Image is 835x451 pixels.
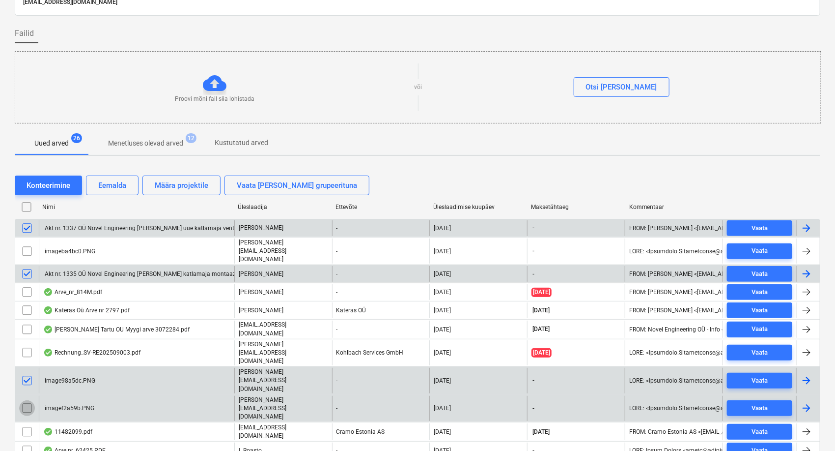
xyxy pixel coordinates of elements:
div: Vaata [751,375,768,387]
div: Vaata [751,324,768,335]
button: Vaata [727,322,792,337]
div: - [332,368,430,393]
div: Andmed failist loetud [43,288,53,296]
div: [DATE] [434,225,451,232]
span: - [531,247,535,255]
div: Kateras Oü Arve nr 2797.pdf [43,306,130,314]
div: Nimi [42,204,230,210]
p: Uued arved [34,138,69,149]
div: Andmed failist loetud [43,326,53,333]
div: Otsi [PERSON_NAME] [586,81,657,93]
div: Akt nr. 1337 OÜ Novel Engineering [PERSON_NAME] uue katlamaja ventiilide vahetus.xlsx [43,225,281,232]
div: 11482099.pdf [43,428,92,436]
div: Vaata [751,403,768,414]
button: Määra projektile [142,176,221,195]
p: [PERSON_NAME][EMAIL_ADDRESS][DOMAIN_NAME] [239,396,328,421]
div: Andmed failist loetud [43,306,53,314]
div: - [332,321,430,337]
div: Vaata [751,245,768,257]
button: Konteerimine [15,176,82,195]
div: Määra projektile [155,179,208,192]
p: [PERSON_NAME][EMAIL_ADDRESS][DOMAIN_NAME] [239,368,328,393]
div: Arve_nr_814M.pdf [43,288,102,296]
div: Cramo Estonia AS [332,423,430,440]
button: Eemalda [86,176,139,195]
p: [EMAIL_ADDRESS][DOMAIN_NAME] [239,321,328,337]
p: [PERSON_NAME][EMAIL_ADDRESS][DOMAIN_NAME] [239,239,328,264]
p: [PERSON_NAME] [239,288,283,297]
p: [PERSON_NAME] [239,306,283,315]
button: Vaata [727,284,792,300]
span: - [531,224,535,232]
button: Vaata [727,302,792,318]
span: [DATE] [531,348,552,358]
div: Eemalda [98,179,126,192]
div: Vaata [751,305,768,316]
div: Vaata [751,269,768,280]
div: Üleslaadija [238,204,328,210]
div: [DATE] [434,271,451,277]
div: [DATE] [434,326,451,333]
div: [DATE] [434,377,451,384]
div: Kohlbach Services GmbH [332,340,430,365]
p: [PERSON_NAME] [239,224,283,232]
span: - [531,270,535,278]
div: Maksetähtaeg [531,204,621,210]
div: Andmed failist loetud [43,349,53,357]
div: - [332,284,430,300]
div: imagef2a59b.PNG [43,405,94,412]
span: 12 [186,133,196,143]
div: [DATE] [434,428,451,435]
div: Vaata [751,426,768,438]
p: [PERSON_NAME][EMAIL_ADDRESS][DOMAIN_NAME] [239,340,328,365]
div: - [332,396,430,421]
div: Vaata [751,347,768,359]
span: [DATE] [531,325,551,333]
div: - [332,266,430,282]
div: - [332,239,430,264]
div: Kateras OÜ [332,302,430,318]
span: - [531,376,535,385]
div: [DATE] [434,307,451,314]
button: Vaata [727,373,792,389]
div: Konteerimine [27,179,70,192]
p: [EMAIL_ADDRESS][DOMAIN_NAME] [239,423,328,440]
div: [DATE] [434,349,451,356]
div: Ettevõte [335,204,425,210]
div: Proovi mõni fail siia lohistadavõiOtsi [PERSON_NAME] [15,51,821,123]
span: - [531,404,535,413]
button: Otsi [PERSON_NAME] [574,77,669,97]
button: Vaata [727,400,792,416]
div: Rechnung_SV-RE202509003.pdf [43,349,140,357]
div: imageba4bc0.PNG [43,248,95,255]
div: Kommentaar [629,204,719,210]
div: [DATE] [434,405,451,412]
div: [PERSON_NAME] Tartu OU Myygi arve 3072284.pdf [43,326,190,333]
p: Kustutatud arved [215,138,268,148]
p: või [414,83,422,91]
span: [DATE] [531,428,551,436]
div: Vaata [751,287,768,298]
div: Üleslaadimise kuupäev [434,204,524,210]
button: Vaata [727,424,792,440]
div: Vaata [PERSON_NAME] grupeerituna [237,179,357,192]
div: Andmed failist loetud [43,428,53,436]
div: Vaata [751,223,768,234]
button: Vaata [727,345,792,361]
div: [DATE] [434,248,451,255]
button: Vaata [PERSON_NAME] grupeerituna [224,176,369,195]
div: Akt nr. 1335 OÜ Novel Engineering [PERSON_NAME] katlamaja montaaz.xlsx [43,271,248,277]
div: - [332,220,430,236]
span: [DATE] [531,288,552,297]
span: 26 [71,133,82,143]
p: Proovi mõni fail siia lohistada [175,95,254,103]
button: Vaata [727,266,792,282]
div: image98a5dc.PNG [43,377,95,384]
button: Vaata [727,220,792,236]
span: [DATE] [531,306,551,315]
button: Vaata [727,243,792,259]
p: [PERSON_NAME] [239,270,283,278]
p: Menetluses olevad arved [108,138,183,149]
div: [DATE] [434,289,451,296]
span: Failid [15,28,34,39]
